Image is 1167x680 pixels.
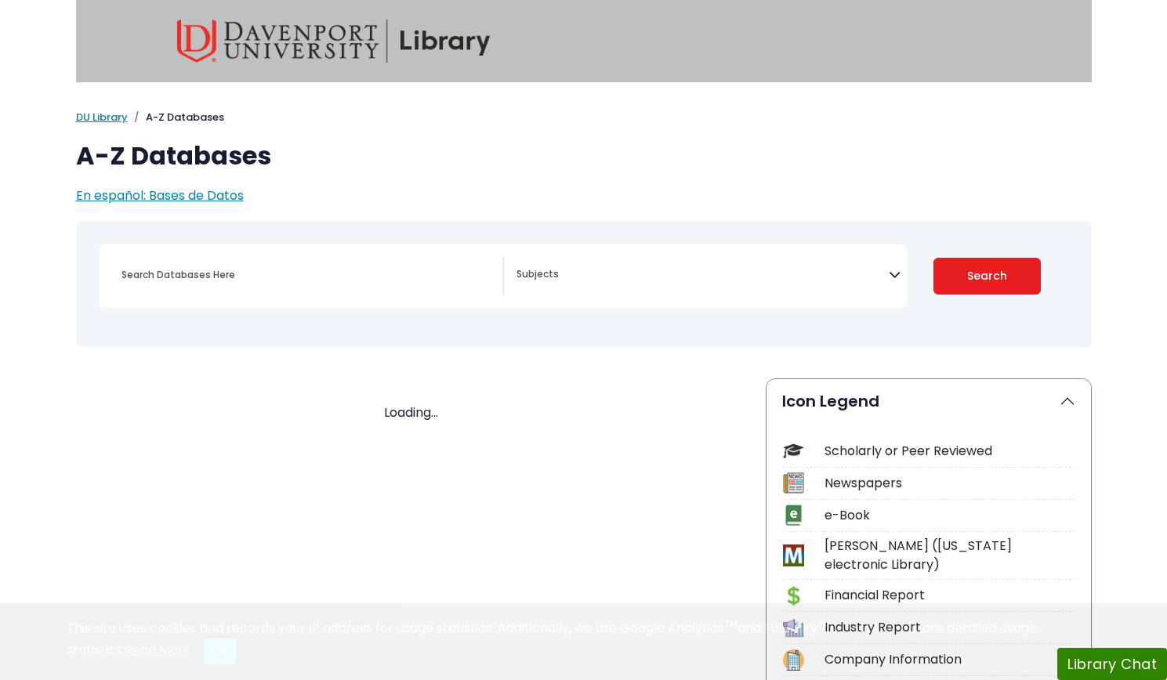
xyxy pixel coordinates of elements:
[783,472,804,494] img: Icon Newspapers
[76,403,747,422] div: Loading...
[112,263,502,286] input: Search database by title or keyword
[125,641,191,659] a: Read More
[76,110,128,125] a: DU Library
[177,20,491,63] img: Davenport University Library
[76,110,1092,125] nav: breadcrumb
[783,585,804,606] img: Icon Financial Report
[516,269,889,282] textarea: Search
[825,586,1075,605] div: Financial Report
[783,440,804,461] img: Icon Scholarly or Peer Reviewed
[76,141,1092,171] h1: A-Z Databases
[783,505,804,526] img: Icon e-Book
[825,474,1075,493] div: Newspapers
[817,617,831,631] sup: TM
[724,617,738,631] sup: TM
[67,619,1101,664] div: This site uses cookies and records your IP address for usage statistics. Additionally, we use Goo...
[204,638,236,664] button: Close
[933,258,1041,295] button: Submit for Search Results
[825,537,1075,574] div: [PERSON_NAME] ([US_STATE] electronic Library)
[128,110,224,125] li: A-Z Databases
[767,379,1091,423] button: Icon Legend
[76,186,244,204] a: En español: Bases de Datos
[1057,648,1167,680] button: Library Chat
[825,442,1075,461] div: Scholarly or Peer Reviewed
[783,544,804,566] img: Icon MeL (Michigan electronic Library)
[825,506,1075,525] div: e-Book
[76,221,1092,347] nav: Search filters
